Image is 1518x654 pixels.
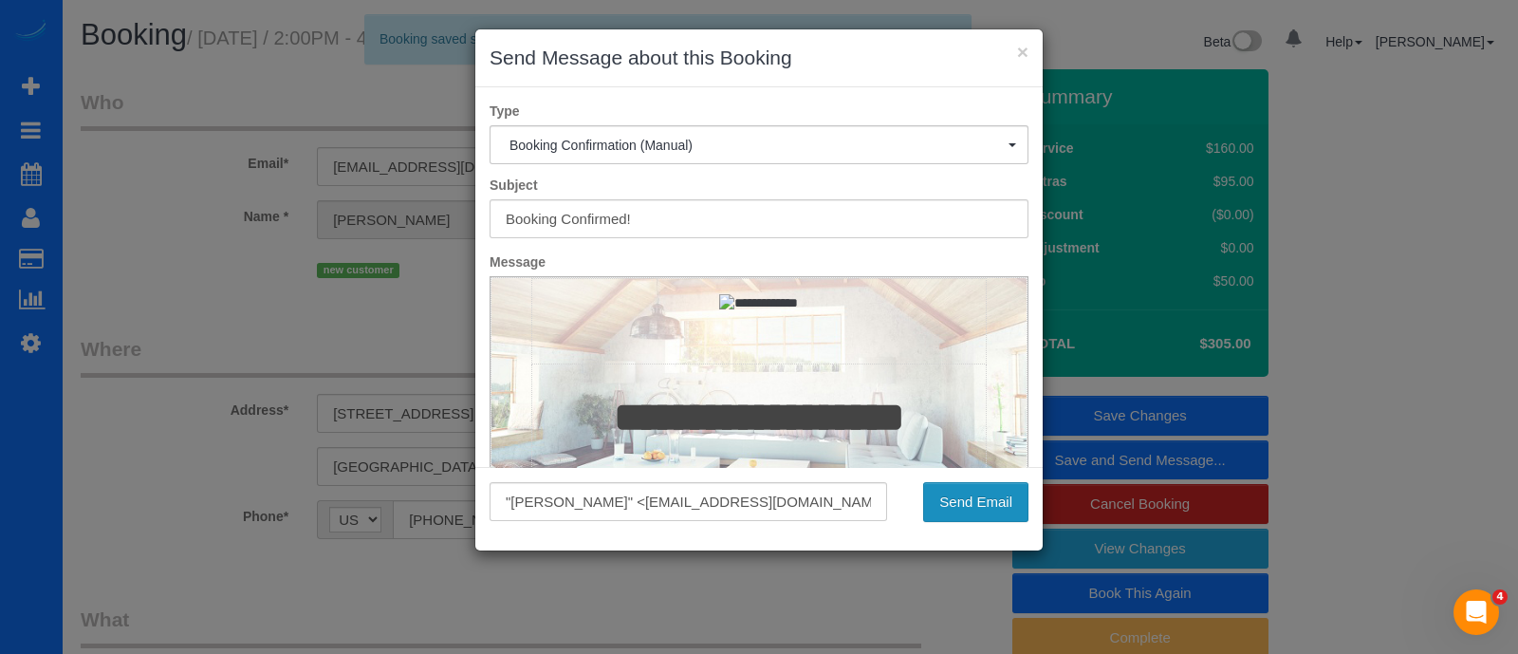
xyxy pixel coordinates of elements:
[475,176,1043,195] label: Subject
[475,252,1043,271] label: Message
[923,482,1028,522] button: Send Email
[509,138,1009,153] span: Booking Confirmation (Manual)
[490,44,1028,72] h3: Send Message about this Booking
[490,125,1028,164] button: Booking Confirmation (Manual)
[475,102,1043,121] label: Type
[1017,42,1028,62] button: ×
[1492,589,1508,605] span: 4
[1453,589,1499,635] iframe: Intercom live chat
[491,277,1027,573] iframe: Rich Text Editor, editor1
[490,199,1028,238] input: Subject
